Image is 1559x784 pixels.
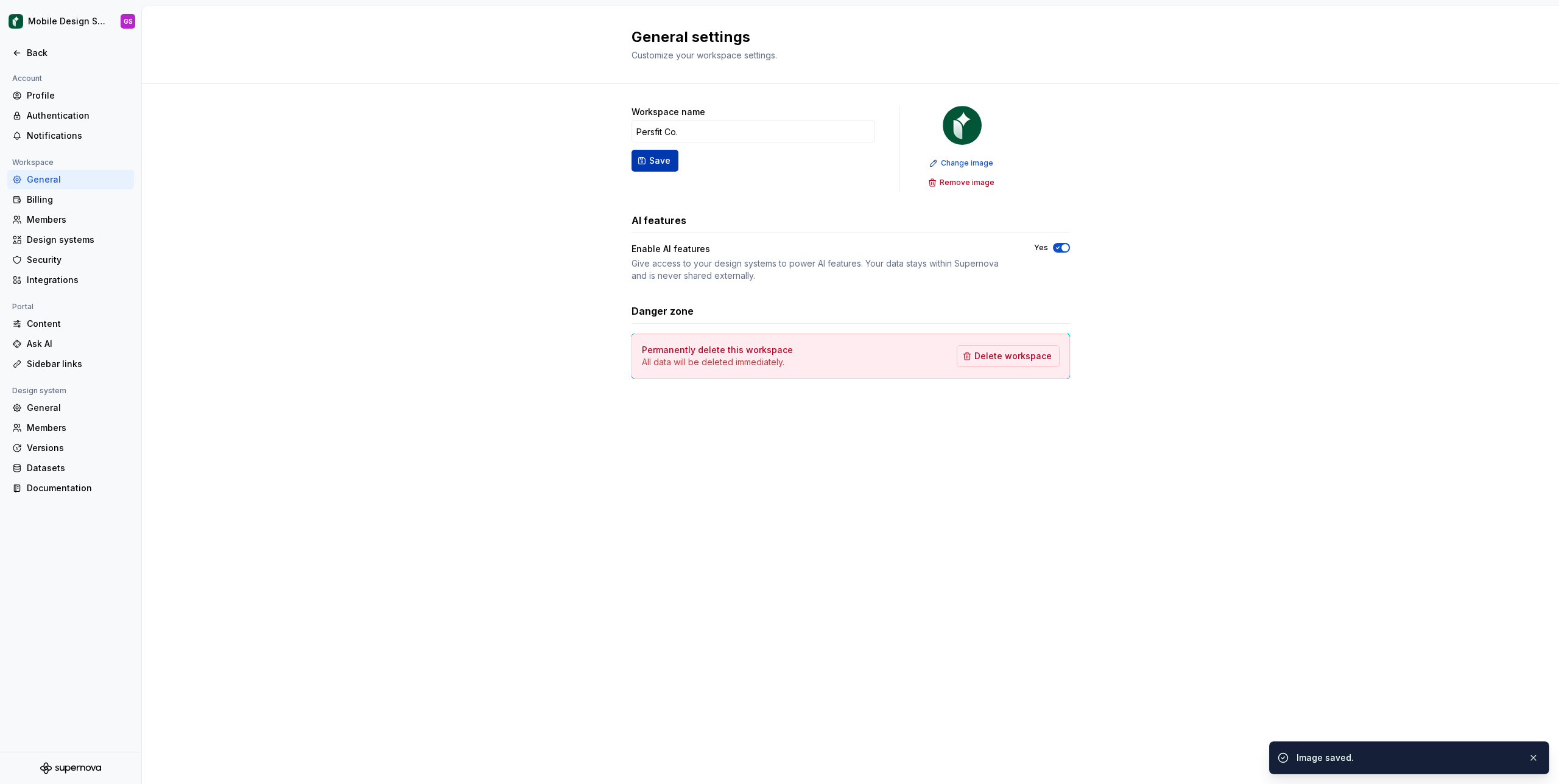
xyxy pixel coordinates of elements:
label: Workspace name [632,106,705,118]
a: Ask AI [7,334,134,354]
a: General [7,170,134,189]
div: Give access to your design systems to power AI features. Your data stays within Supernova and is ... [632,257,1012,282]
div: Account [7,71,47,86]
div: Integrations [27,274,129,286]
button: Remove image [924,174,1000,191]
a: Profile [7,86,134,105]
button: Delete workspace [957,345,1060,367]
button: Change image [926,155,999,172]
div: Content [27,318,129,330]
span: Customize your workspace settings. [632,50,777,60]
div: Sidebar links [27,358,129,370]
a: Billing [7,190,134,209]
h4: Permanently delete this workspace [642,344,793,356]
div: Profile [27,89,129,102]
div: GS [124,16,133,26]
span: Save [649,155,670,167]
h3: AI features [632,213,686,228]
div: Image saved. [1297,752,1518,764]
div: Design systems [27,234,129,246]
img: 0521c441-cb82-4373-94c6-55b26223deb5.png [9,14,23,29]
div: Billing [27,194,129,206]
div: Notifications [27,130,129,142]
div: Datasets [27,462,129,474]
div: Security [27,254,129,266]
div: Documentation [27,482,129,494]
div: Members [27,214,129,226]
span: Change image [941,158,993,168]
svg: Supernova Logo [40,762,101,774]
img: 0521c441-cb82-4373-94c6-55b26223deb5.png [943,106,982,145]
div: Workspace [7,155,58,170]
div: Mobile Design System [28,15,106,27]
a: Notifications [7,126,134,145]
a: Content [7,314,134,334]
a: Design systems [7,230,134,250]
span: Delete workspace [974,350,1052,362]
a: Security [7,250,134,270]
h3: Danger zone [632,304,694,318]
button: Save [632,150,678,172]
div: Back [27,47,129,59]
a: Members [7,210,134,229]
div: Versions [27,442,129,454]
div: General [27,402,129,414]
div: Enable AI features [632,243,710,255]
a: Integrations [7,270,134,290]
div: Design system [7,383,71,398]
label: Yes [1034,243,1048,253]
button: Mobile Design SystemGS [2,8,139,35]
h2: General settings [632,27,1055,47]
a: Back [7,43,134,63]
span: Remove image [940,178,994,187]
p: All data will be deleted immediately. [642,356,793,368]
a: Versions [7,438,134,458]
a: Datasets [7,458,134,478]
a: General [7,398,134,418]
a: Sidebar links [7,354,134,374]
div: Portal [7,299,38,314]
div: Ask AI [27,338,129,350]
a: Authentication [7,106,134,125]
div: Authentication [27,110,129,122]
div: Members [27,422,129,434]
a: Members [7,418,134,438]
a: Documentation [7,478,134,498]
div: General [27,173,129,186]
